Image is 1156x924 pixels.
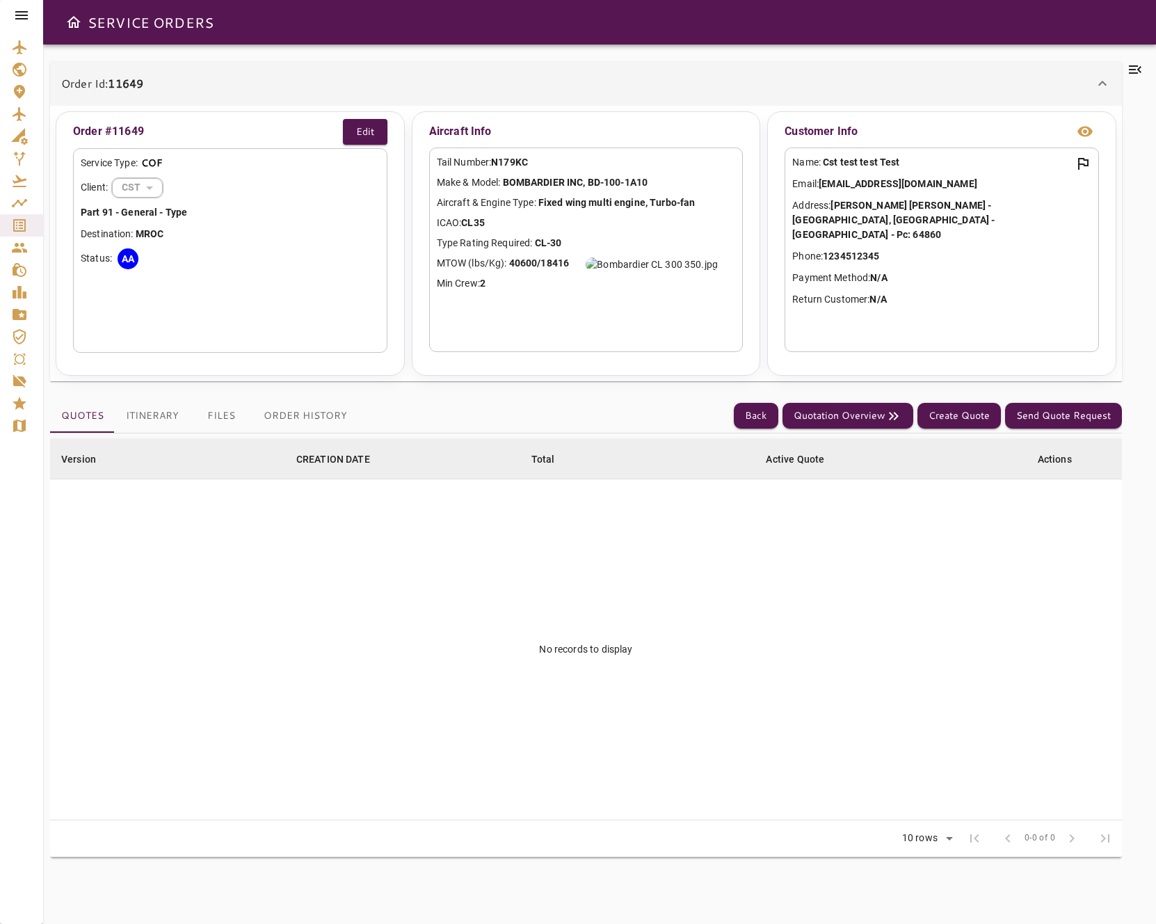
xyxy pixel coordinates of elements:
p: Type Rating Required: [437,236,736,250]
p: Email: [792,177,1091,191]
p: Destination: [81,227,380,241]
p: Payment Method: [792,271,1091,285]
div: Client: [81,177,380,198]
span: Last Page [1089,822,1122,855]
span: Total [531,451,573,468]
b: O [150,228,157,239]
b: Fixed wing multi engine, Turbo-fan [538,197,695,208]
p: Order Id: [61,75,143,92]
p: Min Crew: [437,276,736,291]
td: No records to display [50,479,1122,820]
div: Total [531,451,555,468]
b: 1234512345 [823,250,879,262]
button: Itinerary [115,399,190,433]
p: Status: [81,251,112,266]
button: Create Quote [917,403,1001,429]
p: COF [141,156,163,170]
div: Version [61,451,96,468]
b: 40600/18416 [509,257,569,269]
button: Order History [252,399,358,433]
span: Version [61,451,114,468]
div: basic tabs example [50,399,358,433]
p: Address: [792,198,1091,242]
div: 10 rows [893,828,958,849]
p: Customer Info [785,123,858,140]
div: Order Id:11649 [50,61,1122,106]
button: Quotation Overview [782,403,913,429]
button: Files [190,399,252,433]
b: N/A [869,294,886,305]
p: Phone: [792,249,1091,264]
p: ICAO: [437,216,736,230]
b: 11649 [108,75,143,91]
b: N179KC [491,157,528,168]
b: 2 [480,278,485,289]
span: Next Page [1055,822,1089,855]
div: Active Quote [766,451,824,468]
div: CST [112,169,163,206]
p: Name: [792,155,1091,170]
b: BOMBARDIER INC, BD-100-1A10 [503,177,648,188]
span: Active Quote [766,451,842,468]
img: Bombardier CL 300 350.jpg [586,257,718,271]
b: N/A [870,272,887,283]
b: R [144,228,150,239]
p: Order #11649 [73,123,144,140]
p: Tail Number: [437,155,736,170]
p: MTOW (lbs/Kg): [437,256,736,271]
div: Service Type: [81,156,380,170]
p: Part 91 - General - Type [81,205,380,220]
h6: SERVICE ORDERS [88,11,214,33]
b: [EMAIL_ADDRESS][DOMAIN_NAME] [819,178,977,189]
p: Aircraft Info [429,119,744,144]
span: 0-0 of 0 [1025,831,1055,845]
b: CL35 [461,217,485,228]
b: C [157,228,163,239]
button: Edit [343,119,387,145]
div: 10 rows [899,832,941,844]
b: M [136,228,144,239]
button: Quotes [50,399,115,433]
span: CREATION DATE [296,451,388,468]
button: Send Quote Request [1005,403,1122,429]
div: CREATION DATE [296,451,370,468]
div: Order Id:11649 [50,106,1122,381]
b: Cst test test Test [823,157,899,168]
span: First Page [958,822,991,855]
p: Return Customer: [792,292,1091,307]
button: Open drawer [60,8,88,36]
p: Make & Model: [437,175,736,190]
button: view info [1071,118,1099,145]
b: CL-30 [535,237,562,248]
button: Back [734,403,778,429]
p: Aircraft & Engine Type: [437,196,736,210]
span: Previous Page [991,822,1025,855]
div: AA [118,248,138,269]
b: [PERSON_NAME] [PERSON_NAME] - [GEOGRAPHIC_DATA], [GEOGRAPHIC_DATA] - [GEOGRAPHIC_DATA] - Pc: 64860 [792,200,995,240]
